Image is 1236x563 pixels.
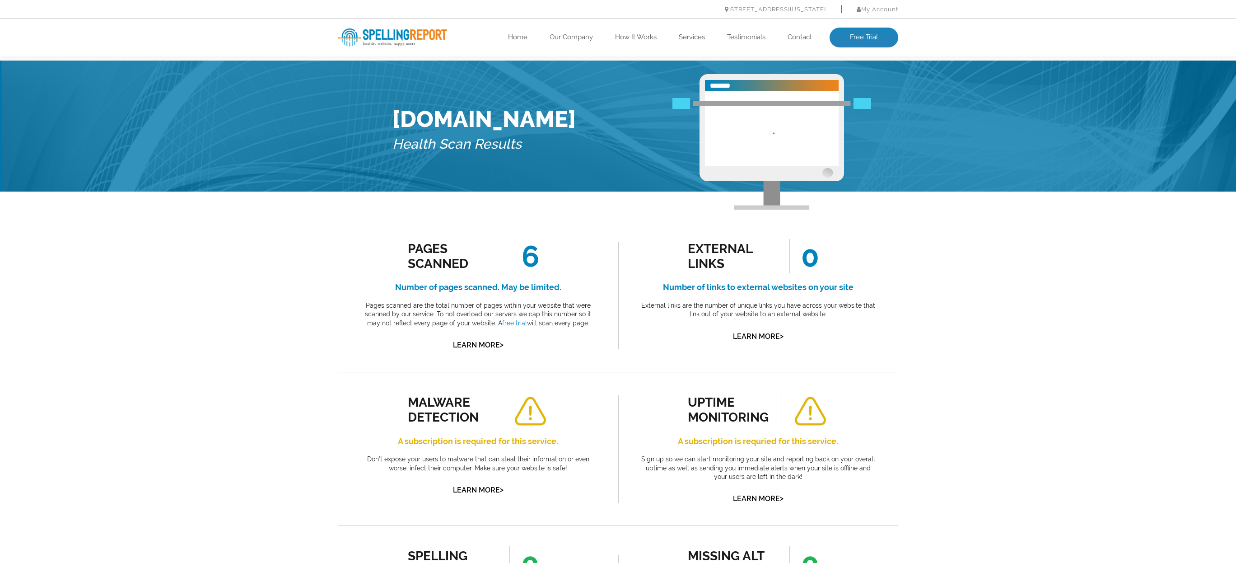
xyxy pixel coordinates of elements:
[639,455,878,482] p: Sign up so we can start monitoring your site and reporting back on your overall uptime as well as...
[500,338,504,351] span: >
[639,301,878,319] p: External links are the number of unique links you have across your website that link out of your ...
[392,106,576,132] h1: [DOMAIN_NAME]
[780,492,784,505] span: >
[705,91,839,166] img: Free Website Analysis
[408,395,490,425] div: malware detection
[359,434,598,449] h4: A subscription is required for this service.
[639,280,878,295] h4: Number of links to external websites on your site
[793,397,827,426] img: alert
[513,397,547,426] img: alert
[510,239,539,273] span: 6
[733,332,784,341] a: Learn More>
[392,132,576,156] h5: Health Scan Results
[453,341,504,349] a: Learn More>
[639,434,878,449] h4: A subscription is requried for this service.
[700,74,844,210] img: Free Webiste Analysis
[359,301,598,328] p: Pages scanned are the total number of pages within your website that were scanned by our service....
[359,280,598,295] h4: Number of pages scanned. May be limited.
[789,239,819,273] span: 0
[359,455,598,473] p: Don’t expose your users to malware that can steal their information or even worse, infect their c...
[502,319,527,327] a: free trial
[500,483,504,496] span: >
[733,494,784,503] a: Learn More>
[672,99,871,109] img: Free Webiste Analysis
[453,486,504,494] a: Learn More>
[780,330,784,342] span: >
[688,241,770,271] div: external links
[688,395,770,425] div: uptime monitoring
[408,241,490,271] div: Pages Scanned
